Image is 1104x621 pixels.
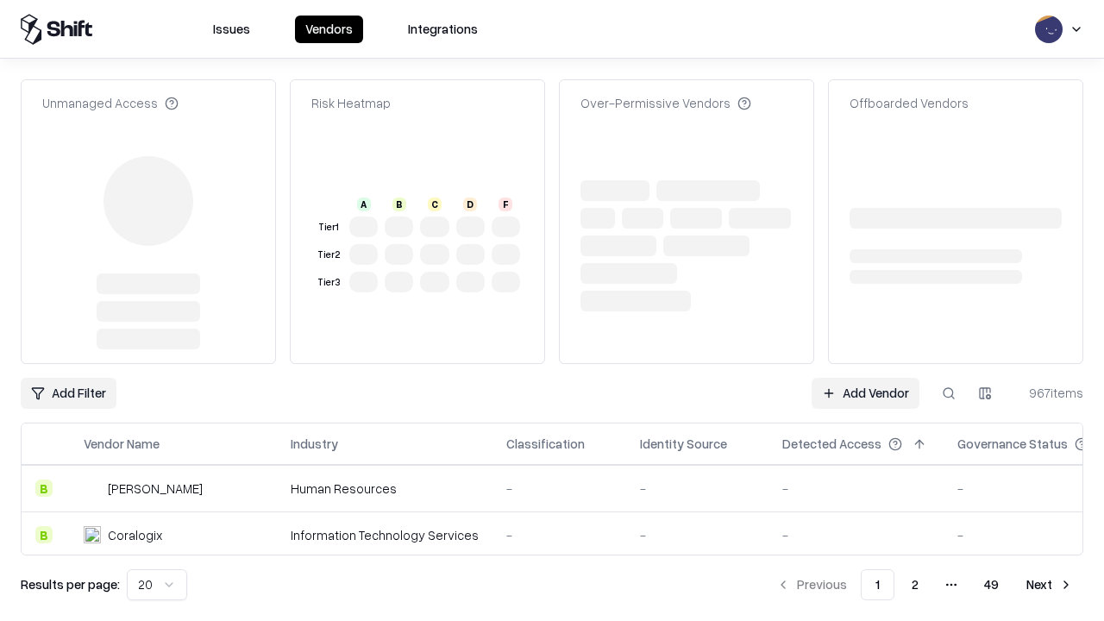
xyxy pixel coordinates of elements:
div: Classification [506,435,585,453]
div: Risk Heatmap [311,94,391,112]
div: - [506,480,612,498]
div: B [35,480,53,497]
div: D [463,198,477,211]
div: Over-Permissive Vendors [580,94,751,112]
div: Information Technology Services [291,526,479,544]
div: Industry [291,435,338,453]
div: - [782,526,930,544]
div: [PERSON_NAME] [108,480,203,498]
div: B [35,526,53,543]
div: Coralogix [108,526,162,544]
div: Tier 2 [315,248,342,262]
div: Detected Access [782,435,881,453]
div: - [782,480,930,498]
button: 1 [861,569,894,600]
div: Unmanaged Access [42,94,179,112]
div: Human Resources [291,480,479,498]
img: Coralogix [84,526,101,543]
div: A [357,198,371,211]
p: Results per page: [21,575,120,593]
div: Offboarded Vendors [850,94,969,112]
img: Deel [84,480,101,497]
nav: pagination [766,569,1083,600]
div: C [428,198,442,211]
button: Add Filter [21,378,116,409]
div: Governance Status [957,435,1068,453]
div: F [499,198,512,211]
div: Tier 1 [315,220,342,235]
button: 2 [898,569,932,600]
button: Integrations [398,16,488,43]
div: Identity Source [640,435,727,453]
div: Tier 3 [315,275,342,290]
div: - [640,480,755,498]
a: Add Vendor [812,378,919,409]
button: Next [1016,569,1083,600]
div: - [506,526,612,544]
button: Vendors [295,16,363,43]
div: Vendor Name [84,435,160,453]
div: 967 items [1014,384,1083,402]
button: Issues [203,16,260,43]
button: 49 [970,569,1013,600]
div: B [392,198,406,211]
div: - [640,526,755,544]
